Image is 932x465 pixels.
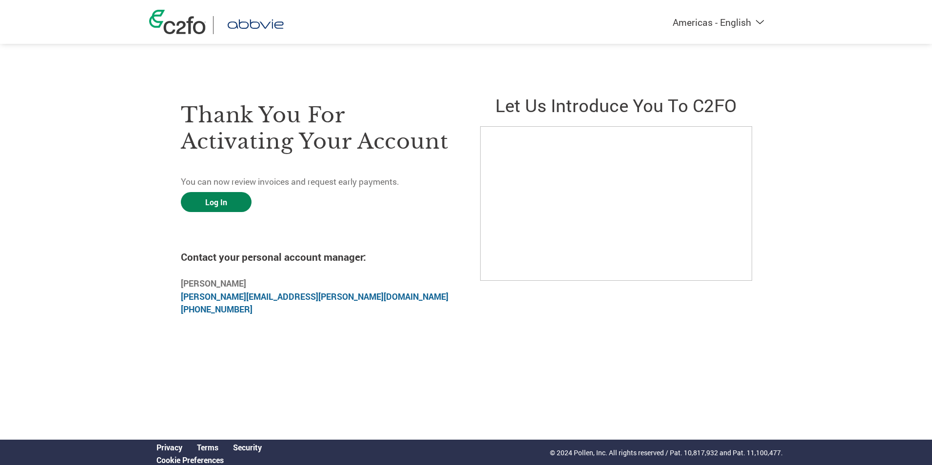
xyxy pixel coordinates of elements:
[149,455,269,465] div: Open Cookie Preferences Modal
[149,10,206,34] img: c2fo logo
[480,93,751,117] h2: Let us introduce you to C2FO
[181,102,452,155] h3: Thank you for activating your account
[197,442,218,452] a: Terms
[181,250,452,264] h4: Contact your personal account manager:
[156,455,224,465] a: Cookie Preferences, opens a dedicated popup modal window
[181,175,452,188] p: You can now review invoices and request early payments.
[181,192,252,212] a: Log In
[233,442,262,452] a: Security
[550,447,783,458] p: © 2024 Pollen, Inc. All rights reserved / Pat. 10,817,932 and Pat. 11,100,477.
[181,304,252,315] a: [PHONE_NUMBER]
[181,291,448,302] a: [PERSON_NAME][EMAIL_ADDRESS][PERSON_NAME][DOMAIN_NAME]
[156,442,182,452] a: Privacy
[480,126,752,281] iframe: C2FO Introduction Video
[181,278,246,289] b: [PERSON_NAME]
[221,16,290,34] img: AbbVie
